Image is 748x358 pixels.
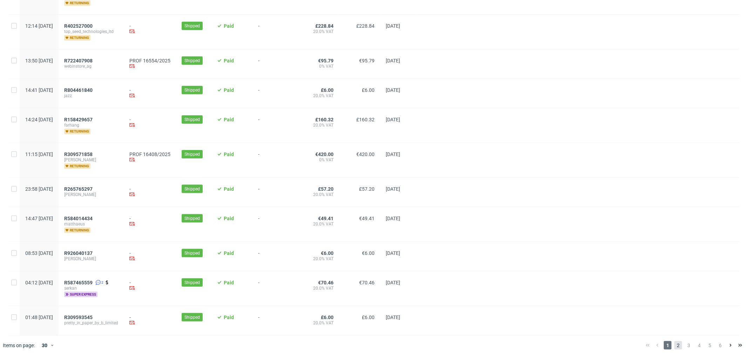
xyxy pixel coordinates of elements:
span: Items on page: [3,342,35,349]
div: - [129,117,170,129]
span: 08:53 [DATE] [25,250,53,256]
div: - [129,280,170,292]
span: Paid [224,216,234,221]
span: £160.32 [356,117,375,122]
span: - [258,186,292,198]
div: - [129,216,170,228]
span: 0% VAT [304,63,333,69]
div: - [129,87,170,100]
span: €70.46 [359,280,375,285]
span: £6.00 [321,315,333,320]
span: €6.00 [321,250,333,256]
span: - [258,23,292,41]
span: 20.0% VAT [304,29,333,34]
a: R722407908 [64,58,94,63]
span: R309571858 [64,151,93,157]
span: €6.00 [362,250,375,256]
span: 23:58 [DATE] [25,186,53,192]
span: R309593545 [64,315,93,320]
a: R309571858 [64,151,94,157]
span: €49.41 [318,216,333,221]
span: Shipped [184,151,200,157]
span: Shipped [184,279,200,286]
span: [DATE] [386,315,400,320]
div: - [129,186,170,198]
span: [DATE] [386,23,400,29]
a: 2 [94,280,103,285]
span: 01:48 [DATE] [25,315,53,320]
span: [PERSON_NAME] [64,157,118,163]
span: Shipped [184,250,200,256]
a: R265765297 [64,186,94,192]
span: 20.0% VAT [304,221,333,227]
span: - [258,87,292,100]
a: R926040137 [64,250,94,256]
span: [DATE] [386,216,400,221]
span: 3 [685,341,693,350]
span: €49.41 [359,216,375,221]
span: Shipped [184,215,200,222]
span: [PERSON_NAME] [64,256,118,262]
span: Paid [224,58,234,63]
span: - [258,250,292,263]
span: Shipped [184,23,200,29]
span: 20.0% VAT [304,93,333,99]
span: £57.20 [359,186,375,192]
a: R309593545 [64,315,94,320]
span: 14:47 [DATE] [25,216,53,221]
span: Shipped [184,116,200,123]
span: 2 [101,280,103,285]
span: £57.20 [318,186,333,192]
span: pretty_in_paper_by_b_limited [64,320,118,326]
span: Paid [224,280,234,285]
span: returning [64,129,90,134]
span: Shipped [184,58,200,64]
a: R158429657 [64,117,94,122]
span: 11:15 [DATE] [25,151,53,157]
span: £6.00 [362,87,375,93]
span: [DATE] [386,117,400,122]
span: €95.79 [359,58,375,63]
span: R158429657 [64,117,93,122]
span: 20.0% VAT [304,256,333,262]
span: - [258,216,292,233]
a: PROF 16408/2025 [129,151,170,157]
span: €70.46 [318,280,333,285]
span: serkan [64,285,118,291]
span: 4 [695,341,703,350]
span: returning [64,163,90,169]
a: R587465559 [64,280,94,285]
span: 14:41 [DATE] [25,87,53,93]
span: Paid [224,315,234,320]
span: 0% VAT [304,157,333,163]
span: [DATE] [386,186,400,192]
span: £6.00 [362,315,375,320]
span: [DATE] [386,87,400,93]
span: [DATE] [386,280,400,285]
span: €420.00 [356,151,375,157]
span: - [258,315,292,327]
span: Paid [224,151,234,157]
span: 20.0% VAT [304,320,333,326]
span: top_seed_technologies_ltd [64,29,118,34]
span: £228.84 [315,23,333,29]
span: 2 [674,341,682,350]
span: Shipped [184,186,200,192]
span: webinstore_ag [64,63,118,69]
span: 6 [716,341,724,350]
span: Shipped [184,87,200,93]
span: Paid [224,186,234,192]
span: 1 [664,341,672,350]
a: R804461840 [64,87,94,93]
span: - [258,117,292,134]
span: R722407908 [64,58,93,63]
span: returning [64,0,90,6]
span: R584014434 [64,216,93,221]
a: R584014434 [64,216,94,221]
span: 20.0% VAT [304,285,333,291]
span: [DATE] [386,58,400,63]
span: R926040137 [64,250,93,256]
span: 13:50 [DATE] [25,58,53,63]
span: 04:12 [DATE] [25,280,53,285]
span: R804461840 [64,87,93,93]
